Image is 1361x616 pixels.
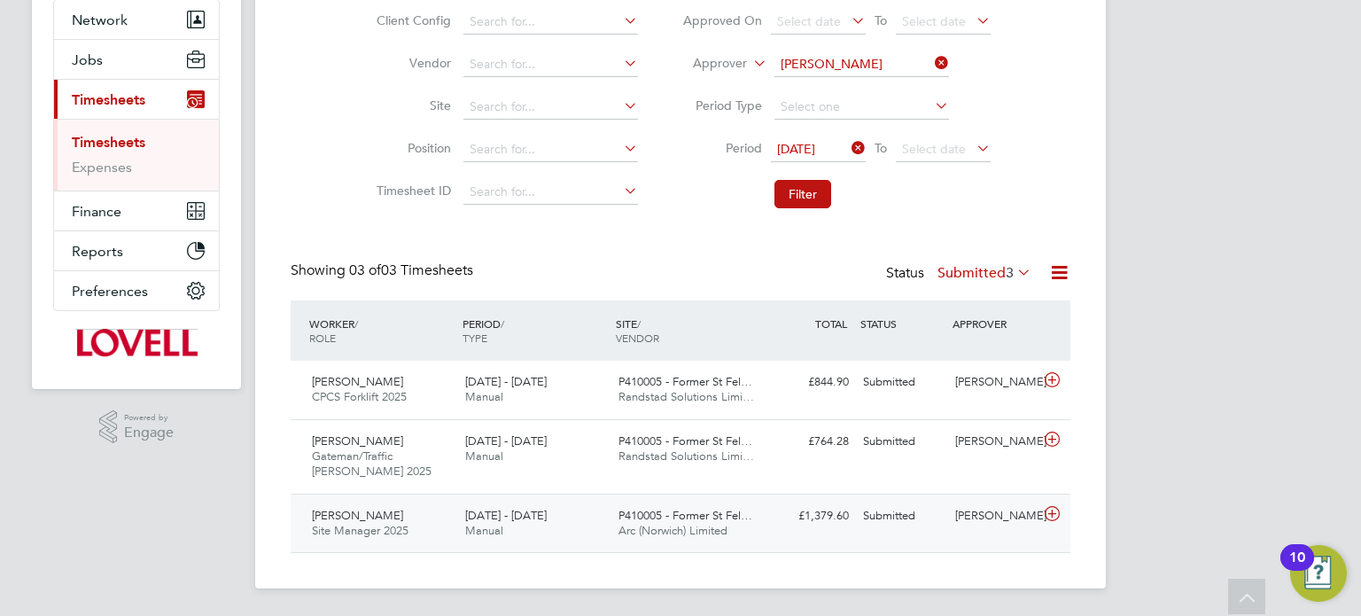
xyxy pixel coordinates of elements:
div: APPROVER [948,308,1040,339]
span: Gateman/Traffic [PERSON_NAME] 2025 [312,448,432,479]
input: Search for... [463,10,638,35]
div: 10 [1289,558,1305,581]
span: [DATE] - [DATE] [465,508,547,523]
button: Reports [54,231,219,270]
span: P410005 - Former St Fel… [618,374,752,389]
input: Search for... [463,137,638,162]
span: To [869,9,892,32]
label: Approver [667,55,747,73]
span: Reports [72,243,123,260]
span: VENDOR [616,331,659,345]
input: Search for... [774,52,949,77]
div: WORKER [305,308,458,354]
span: Select date [902,13,966,29]
span: Engage [124,425,174,441]
input: Select one [774,95,949,120]
label: Period Type [682,97,762,113]
span: Manual [465,523,503,538]
span: TOTAL [815,316,847,331]
label: Position [371,140,451,156]
div: Submitted [856,427,948,456]
span: Finance [72,203,121,220]
div: £1,379.60 [764,502,856,531]
div: Submitted [856,368,948,397]
span: [DATE] - [DATE] [465,433,547,448]
div: [PERSON_NAME] [948,368,1040,397]
span: Select date [777,13,841,29]
span: To [869,136,892,160]
button: Timesheets [54,80,219,119]
a: Go to home page [53,329,220,357]
button: Filter [774,180,831,208]
span: Manual [465,389,503,404]
label: Site [371,97,451,113]
a: Expenses [72,159,132,175]
span: Network [72,12,128,28]
span: P410005 - Former St Fel… [618,508,752,523]
span: Site Manager 2025 [312,523,408,538]
span: Manual [465,448,503,464]
span: ROLE [309,331,336,345]
label: Submitted [937,264,1031,282]
button: Open Resource Center, 10 new notifications [1290,545,1347,602]
span: [DATE] - [DATE] [465,374,547,389]
span: Select date [902,141,966,157]
div: £764.28 [764,427,856,456]
input: Search for... [463,180,638,205]
span: / [501,316,504,331]
div: Submitted [856,502,948,531]
span: CPCS Forklift 2025 [312,389,407,404]
label: Client Config [371,12,451,28]
span: P410005 - Former St Fel… [618,433,752,448]
span: 03 Timesheets [349,261,473,279]
div: Showing [291,261,477,280]
span: Arc (Norwich) Limited [618,523,727,538]
span: TYPE [463,331,487,345]
img: lovell-logo-retina.png [75,329,197,357]
div: STATUS [856,308,948,339]
div: PERIOD [458,308,611,354]
div: SITE [611,308,765,354]
label: Approved On [682,12,762,28]
span: Jobs [72,51,103,68]
span: Timesheets [72,91,145,108]
a: Powered byEngage [99,410,175,444]
span: [PERSON_NAME] [312,374,403,389]
span: [PERSON_NAME] [312,433,403,448]
div: Timesheets [54,119,219,191]
div: [PERSON_NAME] [948,427,1040,456]
label: Vendor [371,55,451,71]
input: Search for... [463,52,638,77]
span: 03 of [349,261,381,279]
span: Randstad Solutions Limi… [618,389,754,404]
input: Search for... [463,95,638,120]
div: [PERSON_NAME] [948,502,1040,531]
div: Status [886,261,1035,286]
button: Finance [54,191,219,230]
span: Randstad Solutions Limi… [618,448,754,464]
button: Jobs [54,40,219,79]
span: [PERSON_NAME] [312,508,403,523]
label: Timesheet ID [371,183,451,199]
button: Preferences [54,271,219,310]
span: 3 [1006,264,1014,282]
span: [DATE] [777,141,815,157]
div: £844.90 [764,368,856,397]
label: Period [682,140,762,156]
span: / [354,316,358,331]
a: Timesheets [72,134,145,151]
span: Powered by [124,410,174,425]
span: / [637,316,641,331]
span: Preferences [72,283,148,300]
